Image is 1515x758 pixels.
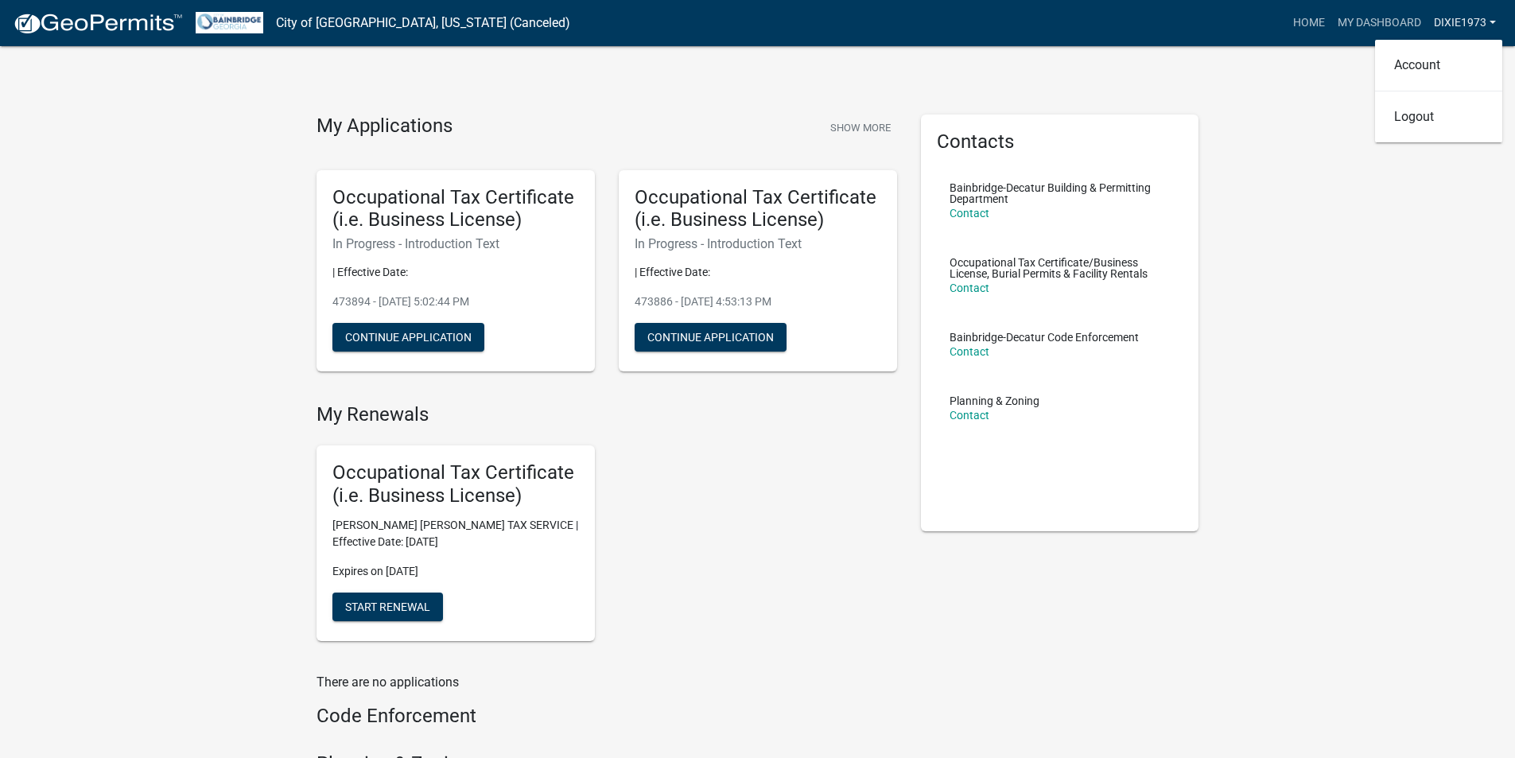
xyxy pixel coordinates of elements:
button: Start Renewal [332,593,443,621]
button: Show More [824,115,897,141]
p: Occupational Tax Certificate/Business License, Burial Permits & Facility Rentals [950,257,1171,279]
p: Bainbridge-Decatur Building & Permitting Department [950,182,1171,204]
p: 473886 - [DATE] 4:53:13 PM [635,293,881,310]
div: DIXIE1973 [1375,40,1502,142]
a: DIXIE1973 [1428,8,1502,38]
h6: In Progress - Introduction Text [332,236,579,251]
h6: In Progress - Introduction Text [635,236,881,251]
p: [PERSON_NAME] [PERSON_NAME] TAX SERVICE | Effective Date: [DATE] [332,517,579,550]
a: Contact [950,345,989,358]
a: Contact [950,409,989,422]
wm-registration-list-section: My Renewals [317,403,897,653]
h4: Code Enforcement [317,705,897,728]
a: Contact [950,207,989,220]
a: Home [1287,8,1331,38]
a: Account [1375,46,1502,84]
h5: Occupational Tax Certificate (i.e. Business License) [332,461,579,507]
p: | Effective Date: [635,264,881,281]
p: There are no applications [317,673,897,692]
h4: My Renewals [317,403,897,426]
span: Start Renewal [345,600,430,612]
h4: My Applications [317,115,453,138]
h5: Occupational Tax Certificate (i.e. Business License) [332,186,579,232]
p: | Effective Date: [332,264,579,281]
p: 473894 - [DATE] 5:02:44 PM [332,293,579,310]
button: Continue Application [332,323,484,352]
a: My Dashboard [1331,8,1428,38]
a: Contact [950,282,989,294]
p: Planning & Zoning [950,395,1039,406]
button: Continue Application [635,323,787,352]
img: City of Bainbridge, Georgia (Canceled) [196,12,263,33]
a: Logout [1375,98,1502,136]
h5: Contacts [937,130,1183,154]
p: Expires on [DATE] [332,563,579,580]
p: Bainbridge-Decatur Code Enforcement [950,332,1139,343]
h5: Occupational Tax Certificate (i.e. Business License) [635,186,881,232]
a: City of [GEOGRAPHIC_DATA], [US_STATE] (Canceled) [276,10,570,37]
